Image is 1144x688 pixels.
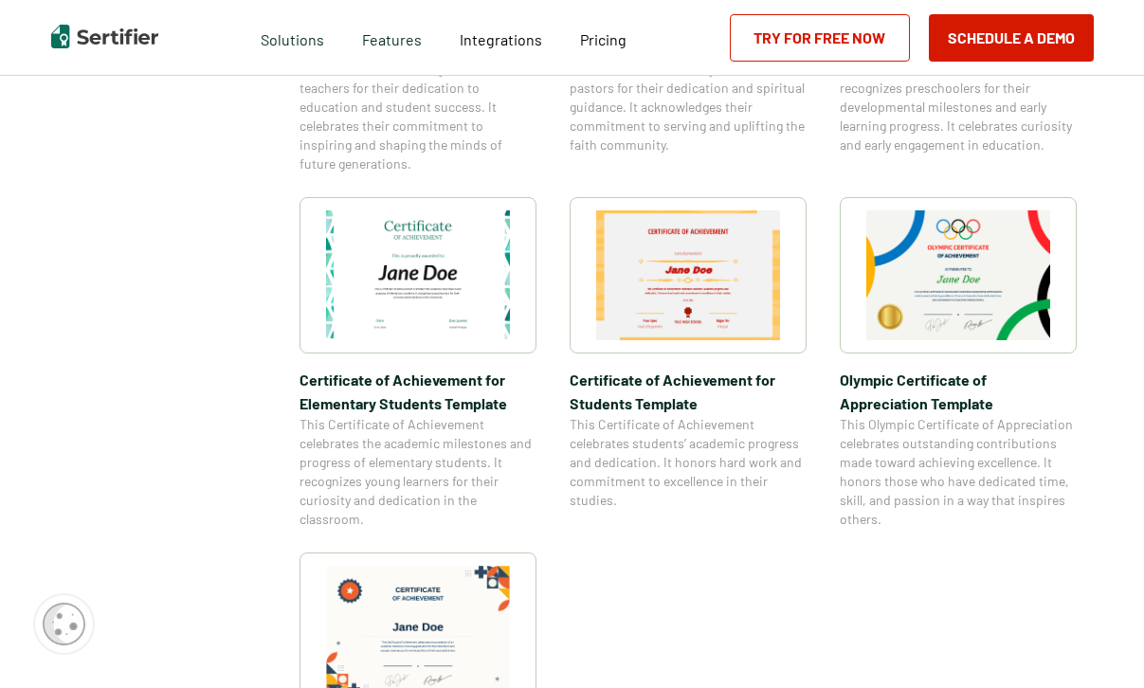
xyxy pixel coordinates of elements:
[460,30,542,48] span: Integrations
[580,26,626,49] a: Pricing
[840,368,1077,415] span: Olympic Certificate of Appreciation​ Template
[929,14,1094,62] button: Schedule a Demo
[43,603,85,645] img: Cookie Popup Icon
[596,210,780,340] img: Certificate of Achievement for Students Template
[300,415,536,529] span: This Certificate of Achievement celebrates the academic milestones and progress of elementary stu...
[326,210,510,340] img: Certificate of Achievement for Elementary Students Template
[300,368,536,415] span: Certificate of Achievement for Elementary Students Template
[570,60,807,154] span: This Certificate of Recognition honors pastors for their dedication and spiritual guidance. It ac...
[866,210,1050,340] img: Olympic Certificate of Appreciation​ Template
[570,415,807,510] span: This Certificate of Achievement celebrates students’ academic progress and dedication. It honors ...
[570,197,807,529] a: Certificate of Achievement for Students TemplateCertificate of Achievement for Students TemplateT...
[300,197,536,529] a: Certificate of Achievement for Elementary Students TemplateCertificate of Achievement for Element...
[840,60,1077,154] span: This Certificate of Achievement recognizes preschoolers for their developmental milestones and ea...
[570,368,807,415] span: Certificate of Achievement for Students Template
[840,415,1077,529] span: This Olympic Certificate of Appreciation celebrates outstanding contributions made toward achievi...
[51,25,158,48] img: Sertifier | Digital Credentialing Platform
[1049,597,1144,688] iframe: Chat Widget
[580,30,626,48] span: Pricing
[730,14,910,62] a: Try for Free Now
[261,26,324,49] span: Solutions
[362,26,422,49] span: Features
[460,26,542,49] a: Integrations
[300,60,536,173] span: This Certificate of Recognition honors teachers for their dedication to education and student suc...
[840,197,1077,529] a: Olympic Certificate of Appreciation​ TemplateOlympic Certificate of Appreciation​ TemplateThis Ol...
